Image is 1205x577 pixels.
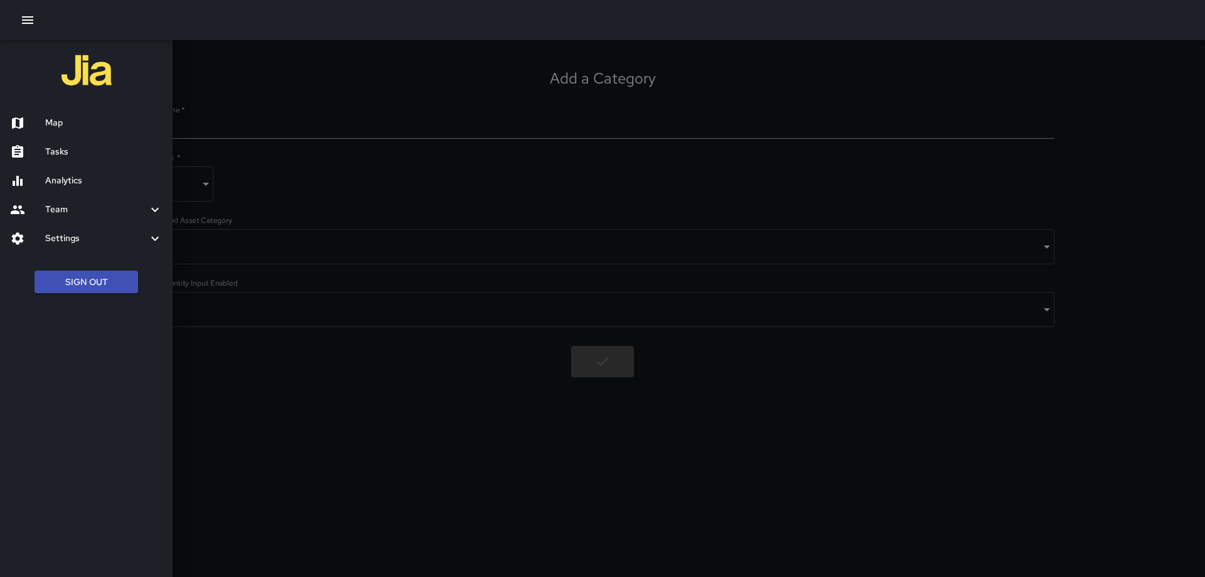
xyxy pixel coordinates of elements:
[45,145,163,159] h6: Tasks
[45,203,147,217] h6: Team
[45,116,163,130] h6: Map
[45,232,147,245] h6: Settings
[35,271,138,294] button: Sign Out
[62,45,112,95] img: jia-logo
[45,174,163,188] h6: Analytics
